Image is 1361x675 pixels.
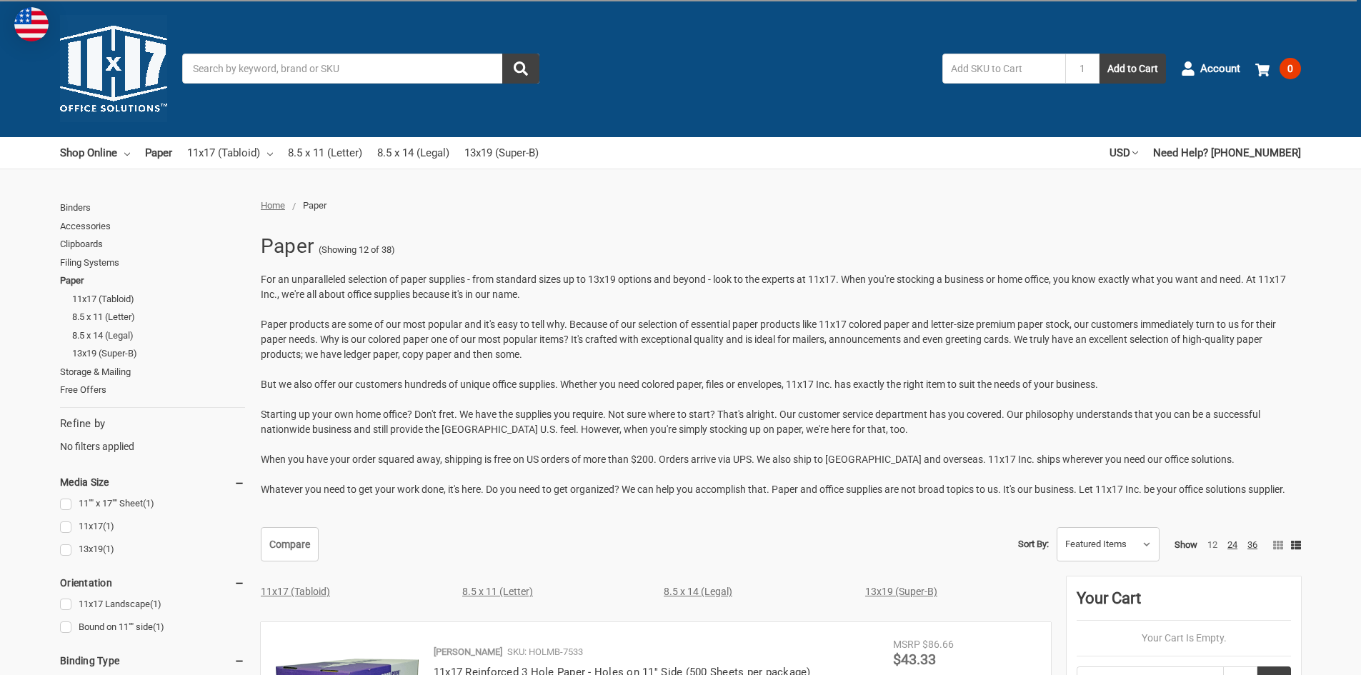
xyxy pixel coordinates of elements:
[1247,539,1257,550] a: 36
[288,137,362,169] a: 8.5 x 11 (Letter)
[14,7,49,41] img: duty and tax information for United States
[60,363,245,381] a: Storage & Mailing
[434,645,502,659] p: [PERSON_NAME]
[261,527,319,561] a: Compare
[1018,534,1049,555] label: Sort By:
[1175,539,1197,550] span: Show
[1153,137,1301,169] a: Need Help? [PHONE_NUMBER]
[182,54,539,84] input: Search by keyword, brand or SKU
[1110,137,1138,169] a: USD
[145,137,172,169] a: Paper
[60,15,167,122] img: 11x17.com
[60,618,245,637] a: Bound on 11"" side
[942,54,1065,84] input: Add SKU to Cart
[187,137,273,169] a: 11x17 (Tabloid)
[1200,61,1240,77] span: Account
[150,599,161,609] span: (1)
[143,498,154,509] span: (1)
[319,243,395,257] span: (Showing 12 of 38)
[72,326,245,345] a: 8.5 x 14 (Legal)
[922,639,954,650] span: $86.66
[464,137,539,169] a: 13x19 (Super-B)
[60,217,245,236] a: Accessories
[893,651,936,668] span: $43.33
[1280,58,1301,79] span: 0
[1100,54,1166,84] button: Add to Cart
[103,544,114,554] span: (1)
[60,254,245,272] a: Filing Systems
[60,235,245,254] a: Clipboards
[303,200,326,211] span: Paper
[60,517,245,536] a: 11x17
[865,586,937,597] a: 13x19 (Super-B)
[261,228,314,265] h1: Paper
[60,574,245,591] h5: Orientation
[60,416,245,432] h5: Refine by
[893,637,920,652] div: MSRP
[1255,50,1301,87] a: 0
[60,137,130,169] a: Shop Online
[60,271,245,290] a: Paper
[72,308,245,326] a: 8.5 x 11 (Letter)
[664,586,732,597] a: 8.5 x 14 (Legal)
[1181,50,1240,87] a: Account
[60,416,245,454] div: No filters applied
[72,290,245,309] a: 11x17 (Tabloid)
[377,137,449,169] a: 8.5 x 14 (Legal)
[462,586,533,597] a: 8.5 x 11 (Letter)
[60,652,245,669] h5: Binding Type
[1207,539,1217,550] a: 12
[153,621,164,632] span: (1)
[1227,539,1237,550] a: 24
[60,595,245,614] a: 11x17 Landscape
[72,344,245,363] a: 13x19 (Super-B)
[60,199,245,217] a: Binders
[60,494,245,514] a: 11"" x 17"" Sheet
[60,474,245,491] h5: Media Size
[60,540,245,559] a: 13x19
[103,521,114,531] span: (1)
[261,272,1301,497] p: For an unparalleled selection of paper supplies - from standard sizes up to 13x19 options and bey...
[507,645,583,659] p: SKU: HOLMB-7533
[261,586,330,597] a: 11x17 (Tabloid)
[60,381,245,399] a: Free Offers
[261,200,285,211] a: Home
